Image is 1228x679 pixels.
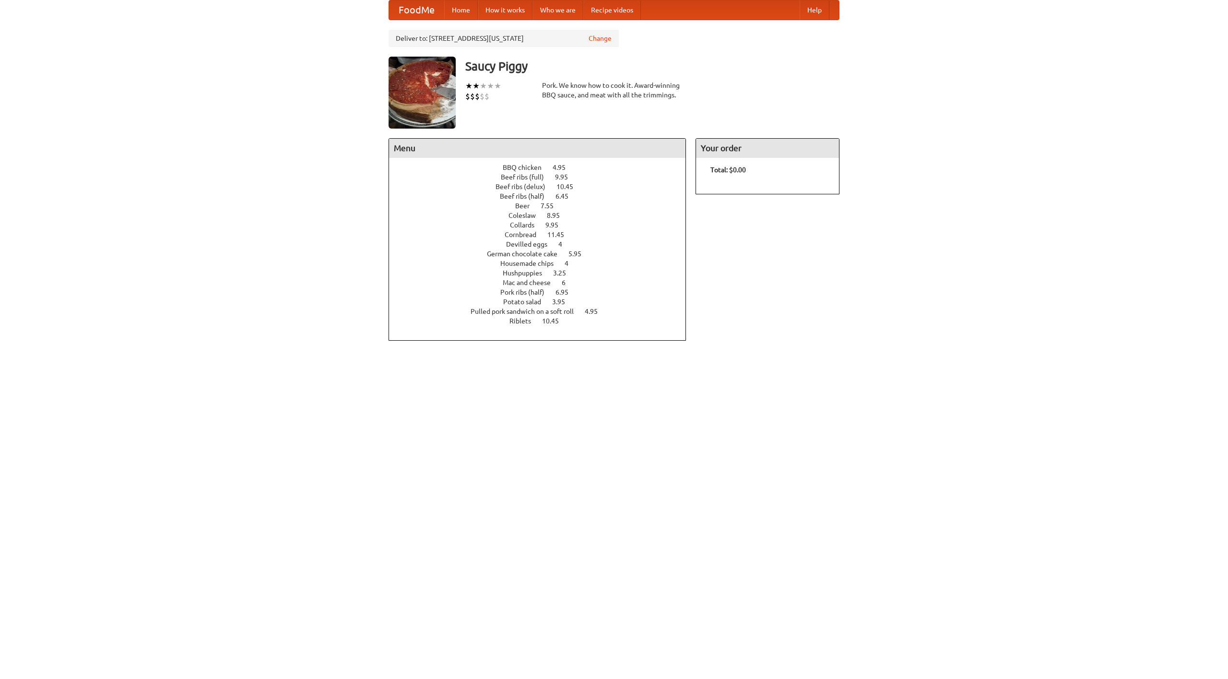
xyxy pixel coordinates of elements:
span: Hushpuppies [503,269,552,277]
span: 7.55 [541,202,563,210]
a: Collards 9.95 [510,221,576,229]
span: Beef ribs (full) [501,173,554,181]
a: Change [589,34,612,43]
div: Pork. We know how to cook it. Award-winning BBQ sauce, and meat with all the trimmings. [542,81,686,100]
span: 10.45 [556,183,583,191]
span: Potato salad [503,298,551,306]
a: Coleslaw 8.95 [508,212,578,219]
a: Hushpuppies 3.25 [503,269,584,277]
a: BBQ chicken 4.95 [503,164,583,171]
h4: Menu [389,139,685,158]
a: Housemade chips 4 [500,260,586,267]
a: Beef ribs (full) 9.95 [501,173,586,181]
span: Mac and cheese [503,279,560,286]
a: Pulled pork sandwich on a soft roll 4.95 [471,308,615,315]
a: Pork ribs (half) 6.95 [500,288,586,296]
span: Devilled eggs [506,240,557,248]
h4: Your order [696,139,839,158]
a: Potato salad 3.95 [503,298,583,306]
span: 11.45 [547,231,574,238]
li: ★ [480,81,487,91]
span: 3.25 [553,269,576,277]
span: 6 [562,279,575,286]
span: Coleslaw [508,212,545,219]
a: Beef ribs (half) 6.45 [500,192,586,200]
span: 9.95 [555,173,578,181]
span: Pulled pork sandwich on a soft roll [471,308,583,315]
li: ★ [487,81,494,91]
li: $ [470,91,475,102]
span: 4 [558,240,572,248]
span: German chocolate cake [487,250,567,258]
a: FoodMe [389,0,444,20]
li: $ [475,91,480,102]
a: Who we are [532,0,583,20]
div: Deliver to: [STREET_ADDRESS][US_STATE] [389,30,619,47]
h3: Saucy Piggy [465,57,839,76]
span: 9.95 [545,221,568,229]
a: Cornbread 11.45 [505,231,582,238]
li: ★ [494,81,501,91]
li: ★ [465,81,472,91]
span: 6.95 [555,288,578,296]
span: Beef ribs (delux) [496,183,555,191]
span: 5.95 [568,250,591,258]
li: $ [484,91,489,102]
span: BBQ chicken [503,164,551,171]
a: Devilled eggs 4 [506,240,580,248]
li: ★ [472,81,480,91]
a: Help [800,0,829,20]
a: Recipe videos [583,0,641,20]
li: $ [480,91,484,102]
span: 4 [565,260,578,267]
a: How it works [478,0,532,20]
span: 4.95 [585,308,607,315]
a: Beef ribs (delux) 10.45 [496,183,591,191]
img: angular.jpg [389,57,456,129]
a: German chocolate cake 5.95 [487,250,599,258]
span: 3.95 [552,298,575,306]
span: Beef ribs (half) [500,192,554,200]
b: Total: $0.00 [710,166,746,174]
span: Housemade chips [500,260,563,267]
a: Home [444,0,478,20]
span: 10.45 [542,317,568,325]
span: 8.95 [547,212,569,219]
span: Cornbread [505,231,546,238]
a: Mac and cheese 6 [503,279,583,286]
a: Riblets 10.45 [509,317,577,325]
span: Pork ribs (half) [500,288,554,296]
span: 4.95 [553,164,575,171]
span: Beer [515,202,539,210]
span: Riblets [509,317,541,325]
span: Collards [510,221,544,229]
a: Beer 7.55 [515,202,571,210]
li: $ [465,91,470,102]
span: 6.45 [555,192,578,200]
